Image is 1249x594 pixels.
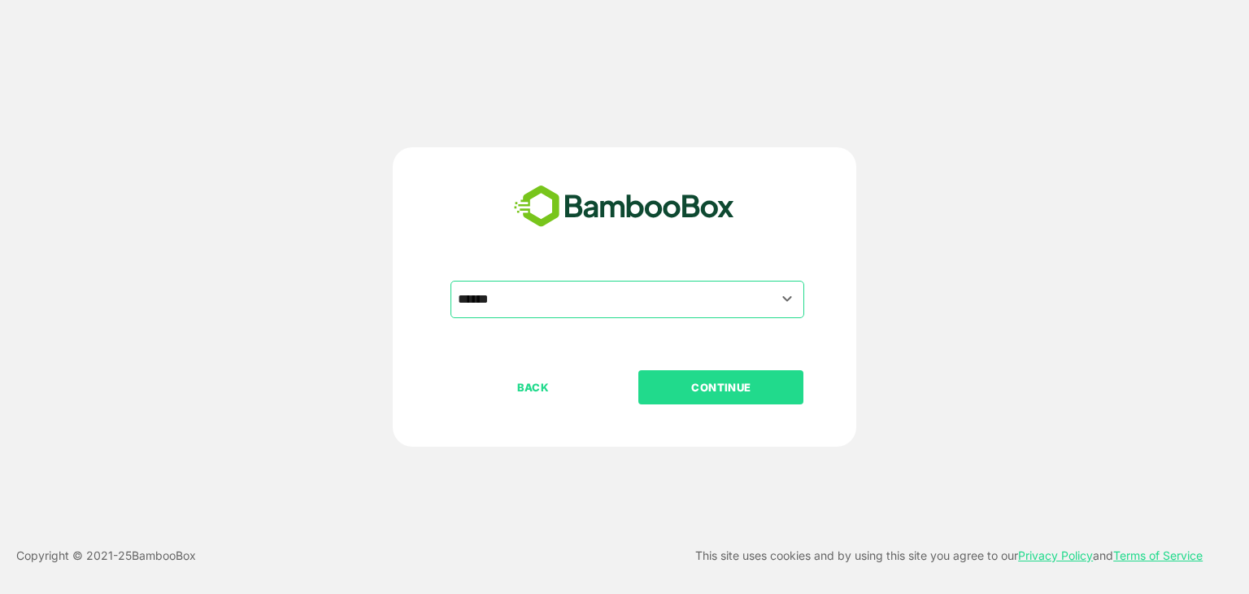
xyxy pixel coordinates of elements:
[1018,548,1093,562] a: Privacy Policy
[1113,548,1203,562] a: Terms of Service
[452,378,615,396] p: BACK
[505,180,743,234] img: bamboobox
[450,370,616,404] button: BACK
[638,370,803,404] button: CONTINUE
[16,546,196,566] p: Copyright © 2021- 25 BambooBox
[777,288,799,310] button: Open
[640,378,803,396] p: CONTINUE
[695,546,1203,566] p: This site uses cookies and by using this site you agree to our and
